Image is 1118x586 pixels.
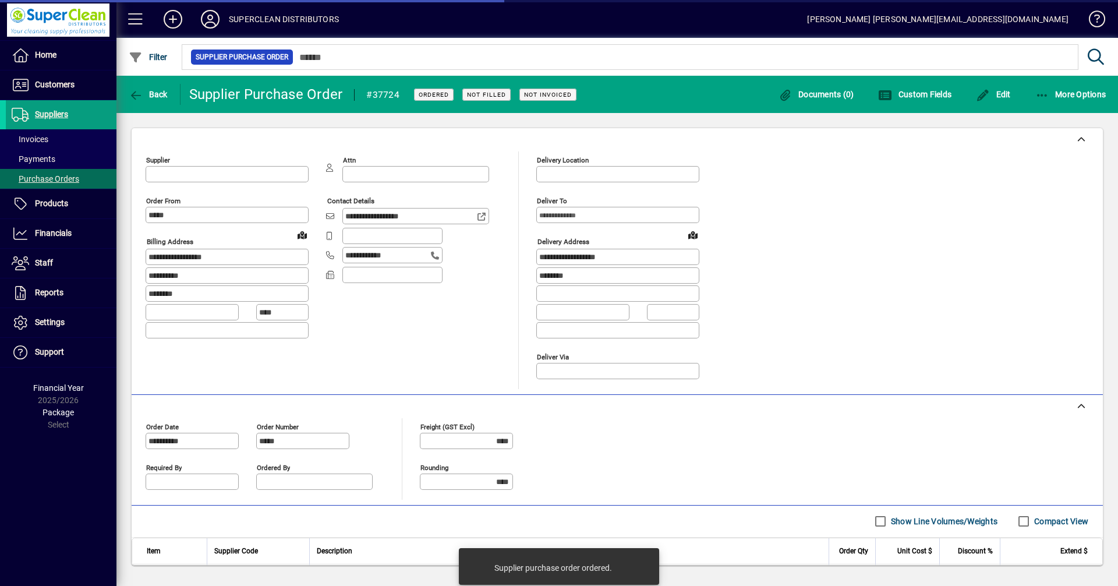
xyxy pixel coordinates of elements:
span: Ordered [419,91,449,98]
span: Support [35,347,64,356]
span: Financial Year [33,383,84,393]
span: Not Invoiced [524,91,572,98]
span: Customers [35,80,75,89]
a: Customers [6,70,116,100]
span: Not Filled [467,91,506,98]
button: Edit [973,84,1014,105]
button: Filter [126,47,171,68]
div: SUPERCLEAN DISTRIBUTORS [229,10,339,29]
a: Payments [6,149,116,169]
span: Unit Cost $ [897,545,932,557]
span: Filter [129,52,168,62]
span: Extend $ [1060,545,1088,557]
button: Profile [192,9,229,30]
label: Compact View [1032,516,1088,527]
a: Invoices [6,129,116,149]
span: Package [43,408,74,417]
mat-label: Deliver via [537,352,569,361]
mat-label: Attn [343,156,356,164]
button: Documents (0) [776,84,857,105]
a: Reports [6,278,116,308]
a: Settings [6,308,116,337]
div: Supplier purchase order ordered. [494,562,612,574]
span: Supplier Code [214,545,258,557]
div: Supplier Purchase Order [189,85,343,104]
span: Settings [35,317,65,327]
button: Custom Fields [875,84,954,105]
span: Invoices [12,135,48,144]
span: Payments [12,154,55,164]
label: Show Line Volumes/Weights [889,516,997,527]
mat-label: Deliver To [537,197,567,205]
a: Knowledge Base [1080,2,1103,40]
span: Item [147,545,161,557]
mat-label: Order from [146,197,181,205]
span: Back [129,90,168,99]
a: View on map [293,225,312,244]
mat-label: Required by [146,463,182,471]
div: [PERSON_NAME] [PERSON_NAME][EMAIL_ADDRESS][DOMAIN_NAME] [807,10,1069,29]
span: Documents (0) [779,90,854,99]
span: Reports [35,288,63,297]
a: Products [6,189,116,218]
span: Edit [976,90,1011,99]
mat-label: Freight (GST excl) [420,422,475,430]
span: Order Qty [839,545,868,557]
span: Supplier Purchase Order [196,51,288,63]
span: Suppliers [35,110,68,119]
mat-label: Delivery Location [537,156,589,164]
span: Discount % [958,545,993,557]
mat-label: Order number [257,422,299,430]
button: Add [154,9,192,30]
mat-label: Ordered by [257,463,290,471]
span: Custom Fields [878,90,951,99]
mat-label: Rounding [420,463,448,471]
button: Back [126,84,171,105]
a: Support [6,338,116,367]
span: Description [317,545,352,557]
span: Financials [35,228,72,238]
span: Purchase Orders [12,174,79,183]
a: Staff [6,249,116,278]
a: Home [6,41,116,70]
button: More Options [1032,84,1109,105]
app-page-header-button: Back [116,84,181,105]
a: View on map [684,225,702,244]
span: Staff [35,258,53,267]
span: Home [35,50,56,59]
a: Purchase Orders [6,169,116,189]
span: Products [35,199,68,208]
mat-label: Order date [146,422,179,430]
a: Financials [6,219,116,248]
span: More Options [1035,90,1106,99]
div: #37724 [366,86,399,104]
mat-label: Supplier [146,156,170,164]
